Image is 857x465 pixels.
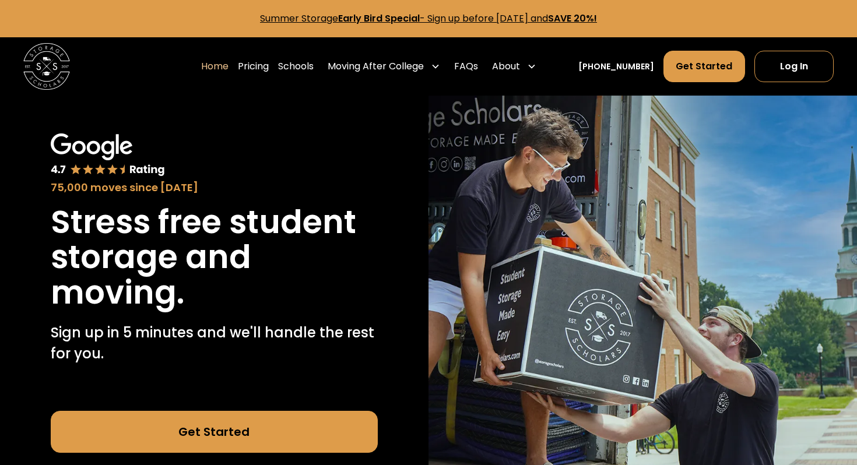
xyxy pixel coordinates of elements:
[51,133,166,177] img: Google 4.7 star rating
[260,12,597,25] a: Summer StorageEarly Bird Special- Sign up before [DATE] andSAVE 20%!
[338,12,420,25] strong: Early Bird Special
[323,50,445,83] div: Moving After College
[51,179,378,195] div: 75,000 moves since [DATE]
[51,205,378,311] h1: Stress free student storage and moving.
[23,43,70,90] img: Storage Scholars main logo
[548,12,597,25] strong: SAVE 20%!
[278,50,314,83] a: Schools
[201,50,229,83] a: Home
[487,50,541,83] div: About
[454,50,478,83] a: FAQs
[492,59,520,73] div: About
[51,322,378,364] p: Sign up in 5 minutes and we'll handle the rest for you.
[238,50,269,83] a: Pricing
[663,51,744,82] a: Get Started
[754,51,834,82] a: Log In
[51,411,378,453] a: Get Started
[328,59,424,73] div: Moving After College
[578,61,654,73] a: [PHONE_NUMBER]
